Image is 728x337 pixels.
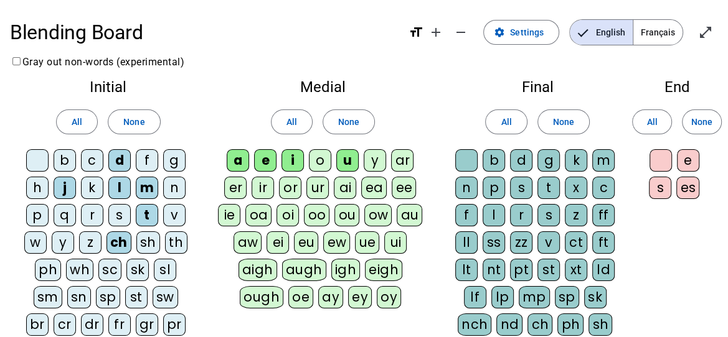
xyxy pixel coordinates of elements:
[136,204,158,226] div: t
[496,313,522,336] div: nd
[81,313,103,336] div: dr
[240,286,283,308] div: ough
[309,149,331,172] div: o
[54,149,76,172] div: b
[592,177,615,199] div: c
[96,286,120,308] div: sp
[35,259,61,281] div: ph
[136,177,158,199] div: m
[334,177,356,199] div: ai
[108,109,160,134] button: None
[252,177,274,199] div: ir
[455,204,478,226] div: f
[565,259,587,281] div: xt
[392,177,416,199] div: ee
[557,313,584,336] div: ph
[12,57,21,65] input: Gray out non-words (experimental)
[331,259,361,281] div: igh
[334,204,359,226] div: ou
[282,259,326,281] div: augh
[510,204,532,226] div: r
[136,231,160,254] div: sh
[646,114,657,129] span: All
[646,80,708,95] h2: End
[72,114,82,129] span: All
[555,286,579,308] div: sp
[565,149,587,172] div: k
[254,149,277,172] div: e
[553,114,574,129] span: None
[449,80,626,95] h2: Final
[592,204,615,226] div: ff
[483,149,505,172] div: b
[565,204,587,226] div: z
[24,231,47,254] div: w
[245,204,272,226] div: oa
[10,56,184,68] label: Gray out non-words (experimental)
[691,114,712,129] span: None
[423,20,448,45] button: Increase font size
[483,259,505,281] div: nt
[123,114,144,129] span: None
[458,313,492,336] div: nch
[271,109,313,134] button: All
[217,80,430,95] h2: Medial
[108,204,131,226] div: s
[67,286,91,308] div: sn
[584,286,607,308] div: sk
[391,149,414,172] div: ar
[537,177,560,199] div: t
[318,286,343,308] div: ay
[154,259,176,281] div: sl
[323,231,350,254] div: ew
[364,204,392,226] div: ow
[453,25,468,40] mat-icon: remove
[455,231,478,254] div: ll
[34,286,62,308] div: sm
[537,231,560,254] div: v
[693,20,718,45] button: Enter full screen
[294,231,318,254] div: eu
[81,204,103,226] div: r
[537,259,560,281] div: st
[81,149,103,172] div: c
[537,204,560,226] div: s
[304,204,329,226] div: oo
[649,177,671,199] div: s
[519,286,550,308] div: mp
[267,231,289,254] div: ei
[98,259,121,281] div: sc
[510,177,532,199] div: s
[338,114,359,129] span: None
[377,286,401,308] div: oy
[163,313,186,336] div: pr
[537,149,560,172] div: g
[336,149,359,172] div: u
[364,149,386,172] div: y
[306,177,329,199] div: ur
[234,231,262,254] div: aw
[224,177,247,199] div: er
[26,313,49,336] div: br
[485,109,527,134] button: All
[136,313,158,336] div: gr
[384,231,407,254] div: ui
[677,149,699,172] div: e
[510,25,544,40] span: Settings
[676,177,699,199] div: es
[494,27,505,38] mat-icon: settings
[361,177,387,199] div: ea
[163,149,186,172] div: g
[632,109,672,134] button: All
[163,177,186,199] div: n
[397,204,422,226] div: au
[565,177,587,199] div: x
[227,149,249,172] div: a
[428,25,443,40] mat-icon: add
[483,20,559,45] button: Settings
[136,149,158,172] div: f
[592,231,615,254] div: ft
[279,177,301,199] div: or
[108,313,131,336] div: fr
[79,231,102,254] div: z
